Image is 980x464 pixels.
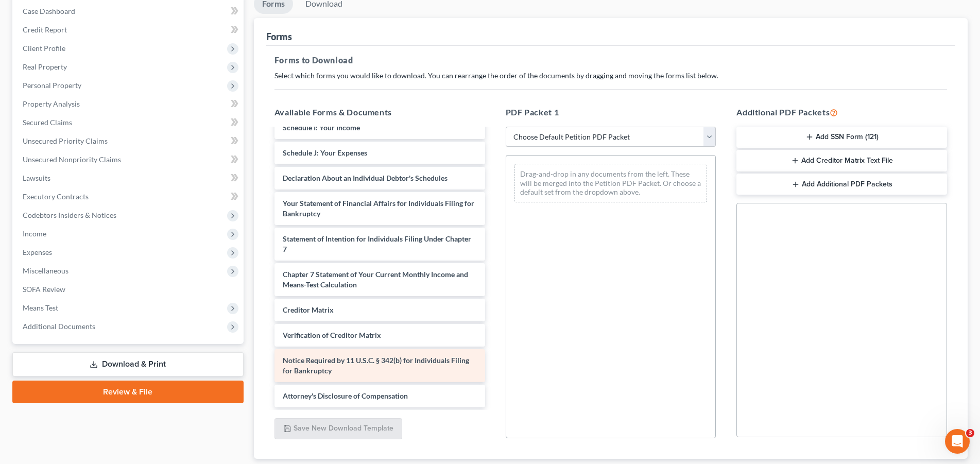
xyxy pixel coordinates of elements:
[736,106,947,118] h5: Additional PDF Packets
[283,123,360,132] span: Schedule I: Your Income
[966,429,974,437] span: 3
[23,211,116,219] span: Codebtors Insiders & Notices
[736,174,947,195] button: Add Additional PDF Packets
[274,71,947,81] p: Select which forms you would like to download. You can rearrange the order of the documents by dr...
[23,44,65,53] span: Client Profile
[283,199,474,218] span: Your Statement of Financial Affairs for Individuals Filing for Bankruptcy
[12,352,244,376] a: Download & Print
[14,187,244,206] a: Executory Contracts
[23,7,75,15] span: Case Dashboard
[23,118,72,127] span: Secured Claims
[283,391,408,400] span: Attorney's Disclosure of Compensation
[945,429,970,454] iframe: Intercom live chat
[23,155,121,164] span: Unsecured Nonpriority Claims
[283,174,448,182] span: Declaration About an Individual Debtor's Schedules
[274,418,402,440] button: Save New Download Template
[14,150,244,169] a: Unsecured Nonpriority Claims
[23,285,65,294] span: SOFA Review
[23,62,67,71] span: Real Property
[23,174,50,182] span: Lawsuits
[23,266,68,275] span: Miscellaneous
[283,148,367,157] span: Schedule J: Your Expenses
[23,81,81,90] span: Personal Property
[274,54,947,66] h5: Forms to Download
[23,248,52,256] span: Expenses
[23,303,58,312] span: Means Test
[514,164,708,202] div: Drag-and-drop in any documents from the left. These will be merged into the Petition PDF Packet. ...
[283,305,334,314] span: Creditor Matrix
[266,30,292,43] div: Forms
[23,25,67,34] span: Credit Report
[23,192,89,201] span: Executory Contracts
[283,356,469,375] span: Notice Required by 11 U.S.C. § 342(b) for Individuals Filing for Bankruptcy
[283,270,468,289] span: Chapter 7 Statement of Your Current Monthly Income and Means-Test Calculation
[506,106,716,118] h5: PDF Packet 1
[14,280,244,299] a: SOFA Review
[274,106,485,118] h5: Available Forms & Documents
[23,322,95,331] span: Additional Documents
[736,127,947,148] button: Add SSN Form (121)
[283,331,381,339] span: Verification of Creditor Matrix
[14,132,244,150] a: Unsecured Priority Claims
[14,21,244,39] a: Credit Report
[23,229,46,238] span: Income
[14,95,244,113] a: Property Analysis
[14,169,244,187] a: Lawsuits
[736,150,947,171] button: Add Creditor Matrix Text File
[14,113,244,132] a: Secured Claims
[283,234,471,253] span: Statement of Intention for Individuals Filing Under Chapter 7
[23,99,80,108] span: Property Analysis
[23,136,108,145] span: Unsecured Priority Claims
[12,381,244,403] a: Review & File
[14,2,244,21] a: Case Dashboard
